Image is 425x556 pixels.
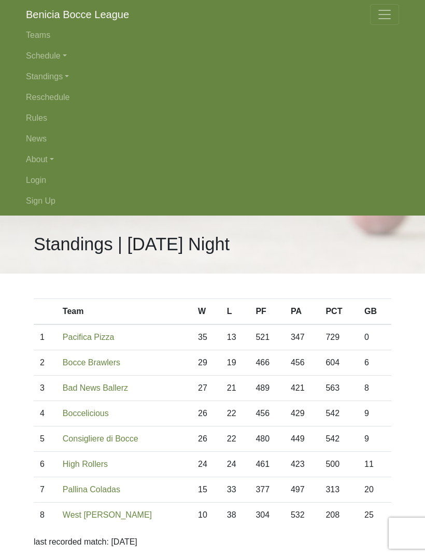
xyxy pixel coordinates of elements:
[358,503,391,528] td: 25
[358,350,391,376] td: 6
[285,350,320,376] td: 456
[34,536,391,548] p: last recorded match: [DATE]
[63,333,115,341] a: Pacifica Pizza
[34,350,56,376] td: 2
[358,426,391,452] td: 9
[221,452,250,477] td: 24
[26,191,399,211] a: Sign Up
[56,299,192,325] th: Team
[192,401,221,426] td: 26
[319,426,358,452] td: 542
[358,376,391,401] td: 8
[192,503,221,528] td: 10
[319,299,358,325] th: PCT
[358,477,391,503] td: 20
[192,426,221,452] td: 26
[192,376,221,401] td: 27
[285,376,320,401] td: 421
[34,452,56,477] td: 6
[26,4,129,25] a: Benicia Bocce League
[249,324,285,350] td: 521
[34,324,56,350] td: 1
[358,324,391,350] td: 0
[249,401,285,426] td: 456
[249,426,285,452] td: 480
[319,452,358,477] td: 500
[221,376,250,401] td: 21
[34,376,56,401] td: 3
[26,108,399,129] a: Rules
[221,299,250,325] th: L
[358,452,391,477] td: 11
[26,66,399,87] a: Standings
[26,149,399,170] a: About
[285,503,320,528] td: 532
[249,350,285,376] td: 466
[63,409,109,418] a: Boccelicious
[358,401,391,426] td: 9
[63,358,120,367] a: Bocce Brawlers
[319,350,358,376] td: 604
[192,299,221,325] th: W
[285,477,320,503] td: 497
[319,401,358,426] td: 542
[358,299,391,325] th: GB
[370,4,399,25] button: Toggle navigation
[285,426,320,452] td: 449
[34,401,56,426] td: 4
[221,503,250,528] td: 38
[285,401,320,426] td: 429
[26,129,399,149] a: News
[221,477,250,503] td: 33
[63,383,128,392] a: Bad News Ballerz
[221,401,250,426] td: 22
[285,299,320,325] th: PA
[249,503,285,528] td: 304
[285,324,320,350] td: 347
[34,234,230,255] h1: Standings | [DATE] Night
[319,477,358,503] td: 313
[285,452,320,477] td: 423
[319,324,358,350] td: 729
[26,46,399,66] a: Schedule
[34,426,56,452] td: 5
[26,87,399,108] a: Reschedule
[26,25,399,46] a: Teams
[192,452,221,477] td: 24
[221,350,250,376] td: 19
[249,477,285,503] td: 377
[63,460,108,468] a: High Rollers
[221,426,250,452] td: 22
[26,170,399,191] a: Login
[319,376,358,401] td: 563
[249,376,285,401] td: 489
[192,324,221,350] td: 35
[63,434,138,443] a: Consigliere di Bocce
[34,503,56,528] td: 8
[192,477,221,503] td: 15
[63,485,120,494] a: Pallina Coladas
[192,350,221,376] td: 29
[34,477,56,503] td: 7
[249,299,285,325] th: PF
[319,503,358,528] td: 208
[221,324,250,350] td: 13
[63,510,152,519] a: West [PERSON_NAME]
[249,452,285,477] td: 461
